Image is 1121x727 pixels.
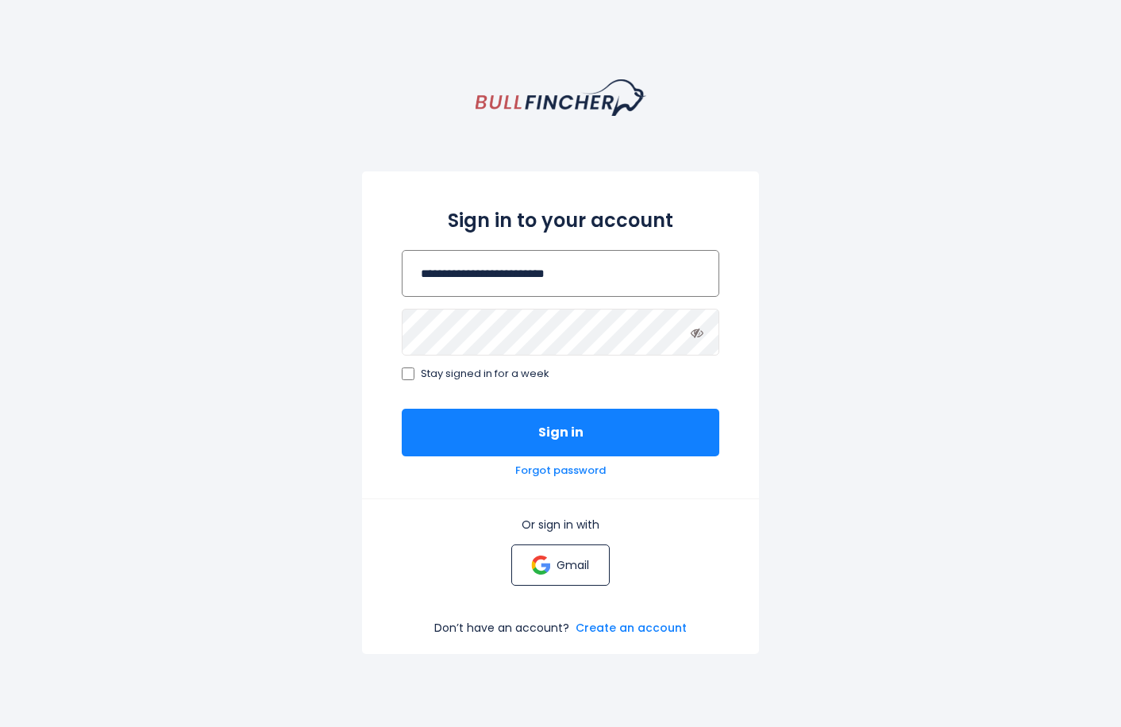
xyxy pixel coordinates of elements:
[402,517,719,532] p: Or sign in with
[511,544,609,586] a: Gmail
[402,367,414,380] input: Stay signed in for a week
[434,621,569,635] p: Don’t have an account?
[515,464,606,478] a: Forgot password
[402,206,719,234] h2: Sign in to your account
[476,79,646,116] a: homepage
[402,409,719,456] button: Sign in
[557,558,589,572] p: Gmail
[576,621,687,635] a: Create an account
[421,367,549,381] span: Stay signed in for a week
